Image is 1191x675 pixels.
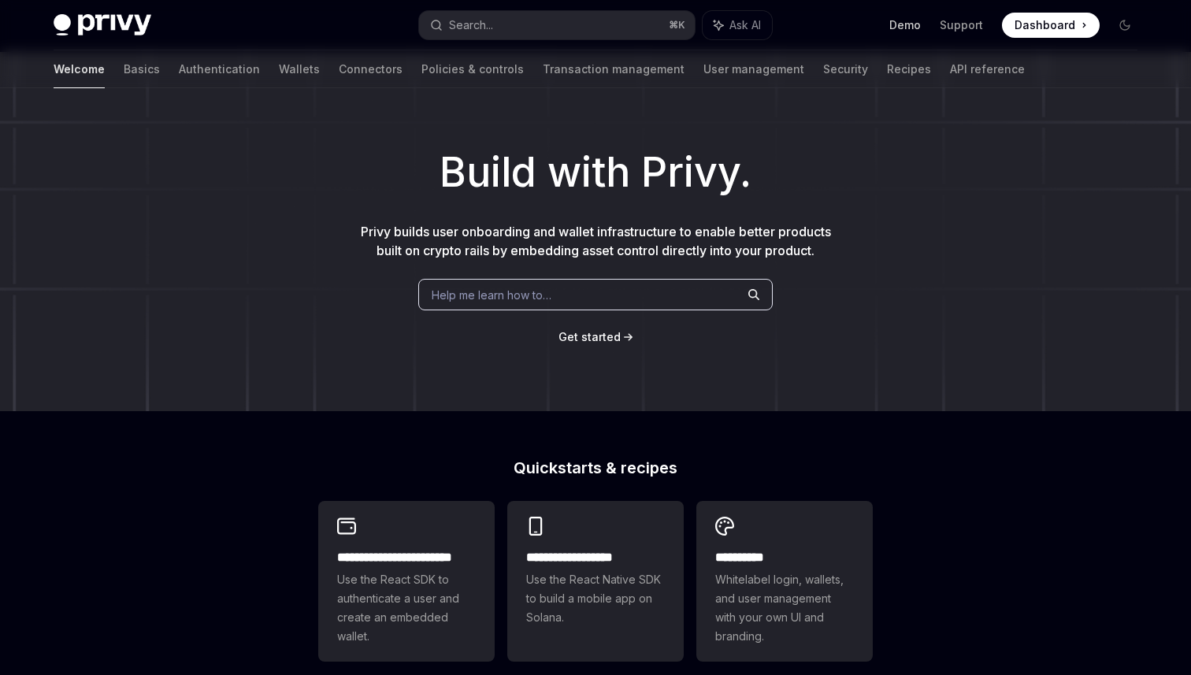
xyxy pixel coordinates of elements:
[558,329,621,345] a: Get started
[25,142,1166,203] h1: Build with Privy.
[1015,17,1075,33] span: Dashboard
[419,11,695,39] button: Search...⌘K
[669,19,685,32] span: ⌘ K
[507,501,684,662] a: **** **** **** ***Use the React Native SDK to build a mobile app on Solana.
[823,50,868,88] a: Security
[558,330,621,343] span: Get started
[703,50,804,88] a: User management
[449,16,493,35] div: Search...
[54,50,105,88] a: Welcome
[421,50,524,88] a: Policies & controls
[729,17,761,33] span: Ask AI
[950,50,1025,88] a: API reference
[339,50,403,88] a: Connectors
[1002,13,1100,38] a: Dashboard
[526,570,665,627] span: Use the React Native SDK to build a mobile app on Solana.
[543,50,685,88] a: Transaction management
[337,570,476,646] span: Use the React SDK to authenticate a user and create an embedded wallet.
[703,11,772,39] button: Ask AI
[318,460,873,476] h2: Quickstarts & recipes
[432,287,551,303] span: Help me learn how to…
[715,570,854,646] span: Whitelabel login, wallets, and user management with your own UI and branding.
[1112,13,1137,38] button: Toggle dark mode
[889,17,921,33] a: Demo
[887,50,931,88] a: Recipes
[361,224,831,258] span: Privy builds user onboarding and wallet infrastructure to enable better products built on crypto ...
[124,50,160,88] a: Basics
[54,14,151,36] img: dark logo
[179,50,260,88] a: Authentication
[940,17,983,33] a: Support
[696,501,873,662] a: **** *****Whitelabel login, wallets, and user management with your own UI and branding.
[279,50,320,88] a: Wallets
